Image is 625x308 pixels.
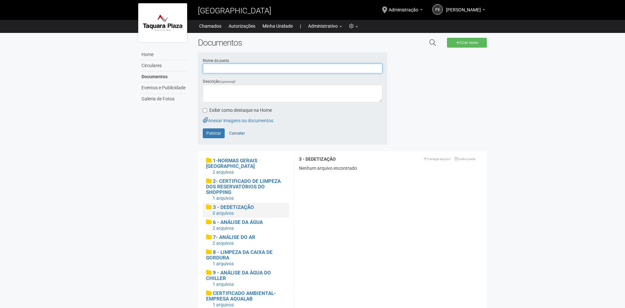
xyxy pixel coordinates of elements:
span: [GEOGRAPHIC_DATA] [198,6,271,15]
a: Autorizações [229,22,255,31]
a: 6 - ANÁLISE DA ÁGUA 2 arquivos [206,219,286,231]
a: 2- CERTIFICADO DE LIMPEZA DOS RESERVATÓRIOS DO SHOPPING 1 arquivos [206,178,286,201]
span: 8 - LIMPEZA DA CAIXA DE GORDURA [206,249,273,261]
span: 1-NORMAS GERAIS [GEOGRAPHIC_DATA] [206,158,257,169]
a: Galeria de Fotos [140,94,188,104]
label: Descrição [203,79,235,85]
button: Publicar [203,128,225,138]
div: 2 arquivos [213,169,286,175]
a: 7- ANÁLISE DO AR 2 arquivos [206,234,286,246]
a: Circulares [140,60,188,71]
a: Eventos e Publicidade [140,82,188,94]
span: 3 - DEDETIZAÇÃO [213,204,254,210]
span: 2- CERTIFICADO DE LIMPEZA DOS RESERVATÓRIOS DO SHOPPING [206,178,281,195]
span: 7- ANÁLISE DO AR [213,234,255,240]
label: Exibir como destaque na Home [203,107,272,114]
a: Documentos [140,71,188,82]
span: 9 - ANÁLISE DA ÁGUA DO CHILLER [206,270,271,281]
em: (opcional) [220,80,235,83]
div: 2 arquivos [213,240,286,246]
div: 1 arquivos [213,261,286,267]
img: logo.jpg [138,3,187,42]
a: Configurações [349,22,358,31]
a: Minha Unidade [262,22,293,31]
input: Exibir como destaque na Home [203,108,207,112]
a: Home [140,49,188,60]
a: CERTIFICADO AMBIENTAL- EMPRESA AQUALAB 1 arquivos [206,290,286,308]
a: 1-NORMAS GERAIS [GEOGRAPHIC_DATA] 2 arquivos [206,158,286,175]
a: PE [432,4,443,15]
div: 1 arquivos [213,195,286,201]
a: 9 - ANÁLISE DA ÁGUA DO CHILLER 1 arquivos [206,270,286,287]
span: Administração [389,1,418,12]
div: Nenhum arquivo encontrado [299,165,482,171]
a: Anexar imagens ou documentos [203,118,273,123]
div: 2 arquivos [213,225,286,231]
a: | [300,22,301,31]
a: 3 - DEDETIZAÇÃO 0 arquivos [206,204,286,216]
a: Administrativo [308,22,342,31]
a: Cancelar [226,128,248,138]
a: Chamados [199,22,221,31]
a: Carregar arquivo [422,155,452,162]
a: 8 - LIMPEZA DA CAIXA DE GORDURA 1 arquivos [206,249,286,267]
span: Paula Eduarda Eyer [446,1,481,12]
div: 1 arquivos [213,281,286,287]
a: [PERSON_NAME] [446,8,485,13]
strong: 3 - DEDETIZAÇÃO [299,156,336,162]
a: Excluir [453,155,477,162]
div: 0 arquivos [213,210,286,216]
h2: Documentos [198,38,363,48]
span: CERTIFICADO AMBIENTAL- EMPRESA AQUALAB [206,290,276,302]
span: 6 - ANÁLISE DA ÁGUA [213,219,263,225]
label: Nome da pasta [203,58,229,64]
div: 1 arquivos [213,302,286,308]
span: Publicar [206,131,221,136]
a: Administração [389,8,423,13]
a: Criar novo [447,38,487,48]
